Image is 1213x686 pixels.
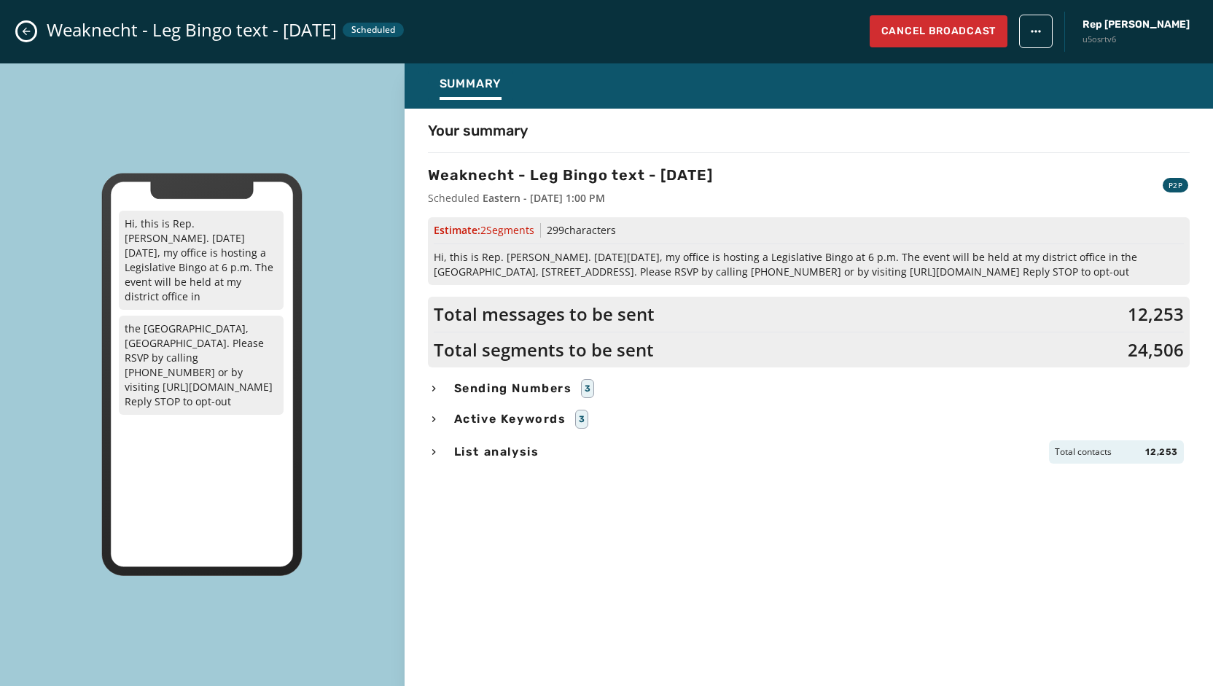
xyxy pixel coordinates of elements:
[428,191,480,206] span: Scheduled
[581,379,595,398] div: 3
[1019,15,1053,48] button: broadcast action menu
[575,410,589,429] div: 3
[1128,303,1184,326] span: 12,253
[434,303,655,326] span: Total messages to be sent
[351,24,395,36] span: Scheduled
[428,379,1190,398] button: Sending Numbers3
[1128,338,1184,362] span: 24,506
[1145,446,1178,458] span: 12,253
[428,69,514,103] button: Summary
[428,165,713,185] h3: Weaknecht - Leg Bingo text - [DATE]
[451,380,575,397] span: Sending Numbers
[1163,178,1188,192] div: P2P
[451,410,569,428] span: Active Keywords
[428,410,1190,429] button: Active Keywords3
[434,250,1184,279] span: Hi, this is Rep. [PERSON_NAME]. [DATE][DATE], my office is hosting a Legislative Bingo at 6 p.m. ...
[480,223,534,237] span: 2 Segment s
[483,191,605,206] div: Eastern - [DATE] 1:00 PM
[440,77,502,91] span: Summary
[1055,446,1112,458] span: Total contacts
[428,440,1190,464] button: List analysisTotal contacts12,253
[119,316,284,415] p: the [GEOGRAPHIC_DATA], [GEOGRAPHIC_DATA]. Please RSVP by calling [PHONE_NUMBER] or by visiting [U...
[47,18,337,42] span: Weaknecht - Leg Bingo text - [DATE]
[428,120,528,141] h4: Your summary
[434,338,654,362] span: Total segments to be sent
[434,223,534,238] span: Estimate:
[119,211,284,310] p: Hi, this is Rep. [PERSON_NAME]. [DATE][DATE], my office is hosting a Legislative Bingo at 6 p.m. ...
[547,223,616,237] span: 299 characters
[881,24,996,39] span: Cancel Broadcast
[1083,34,1190,46] span: u5osrtv6
[451,443,542,461] span: List analysis
[870,15,1007,47] button: Cancel Broadcast
[1083,17,1190,32] span: Rep [PERSON_NAME]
